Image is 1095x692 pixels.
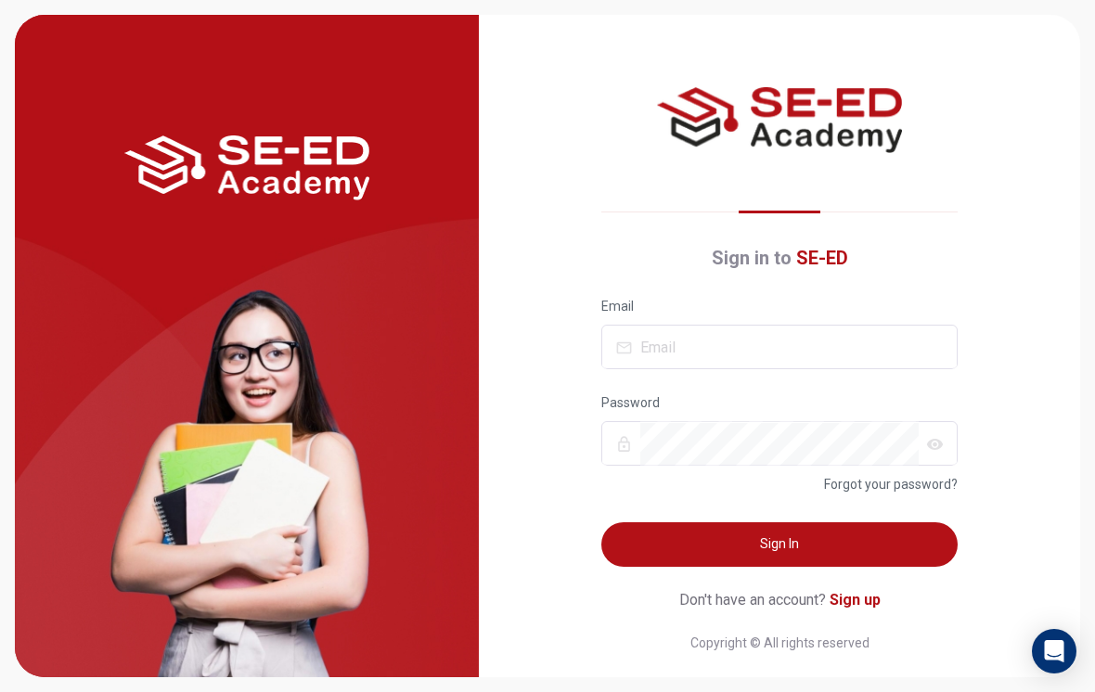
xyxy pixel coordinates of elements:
button: Sign In [601,522,958,567]
strong: SE-ED [796,247,848,269]
span: Copyright © All rights reserved [690,632,870,654]
span: Password [601,391,958,414]
p: Don't have an account? [679,589,826,611]
div: Open Intercom Messenger [1032,629,1076,673]
img: seed logo [657,74,902,167]
a: Sign up [826,589,881,611]
img: auth background cover image [15,15,479,677]
a: Forgot your password? [601,473,958,495]
p: Sign up [830,589,881,611]
h4: Sign in to [601,243,958,273]
span: Email [601,295,958,317]
input: Email [640,325,957,370]
img: logo [124,122,369,214]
